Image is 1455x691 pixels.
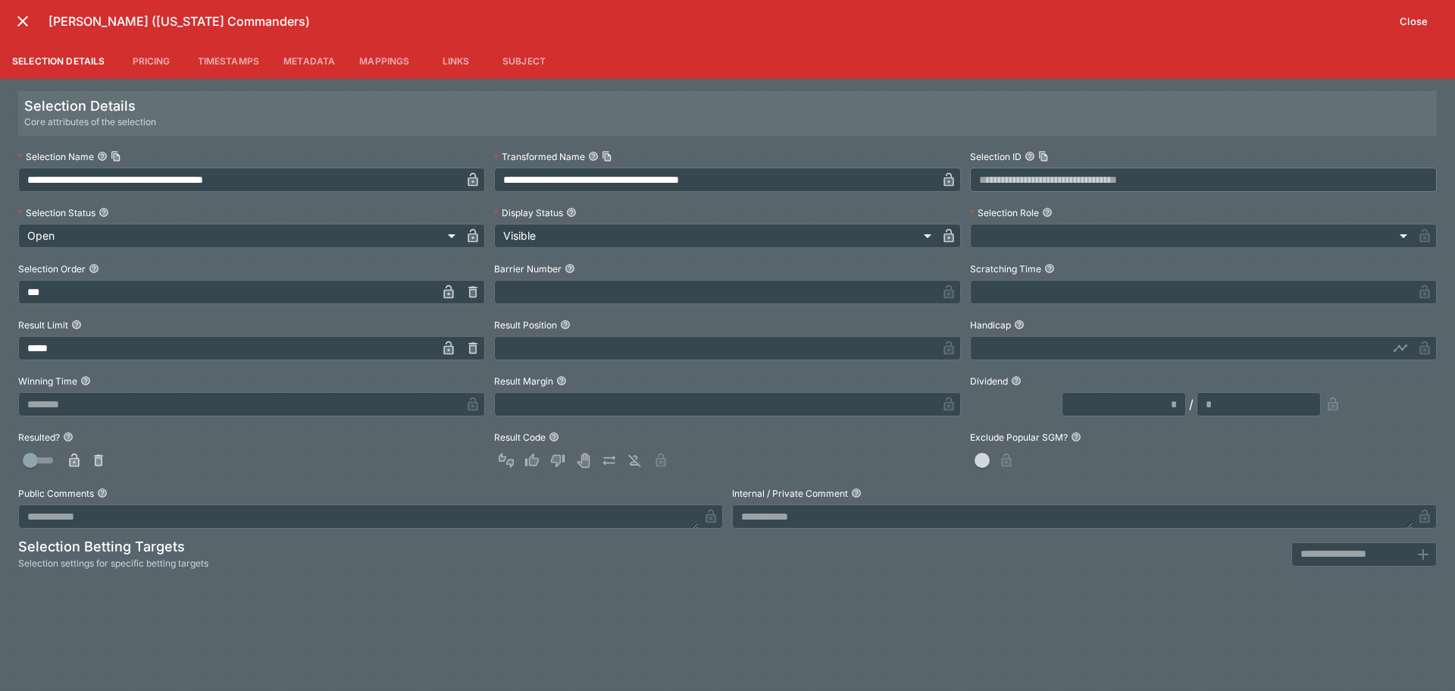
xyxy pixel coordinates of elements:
[549,432,559,442] button: Result Code
[494,319,557,331] p: Result Position
[565,263,575,274] button: Barrier Number
[18,150,94,163] p: Selection Name
[186,42,272,79] button: Timestamps
[24,115,156,130] span: Core attributes of the selection
[18,262,86,275] p: Selection Order
[89,263,99,274] button: Selection Order
[602,151,612,162] button: Copy To Clipboard
[18,206,95,219] p: Selection Status
[97,151,108,162] button: Selection NameCopy To Clipboard
[18,431,60,444] p: Resulted?
[560,319,571,330] button: Result Position
[18,556,208,571] span: Selection settings for specific betting targets
[1038,151,1049,162] button: Copy To Clipboard
[494,224,937,248] div: Visible
[1025,151,1035,162] button: Selection IDCopy To Clipboard
[18,224,461,248] div: Open
[494,262,562,275] p: Barrier Number
[970,150,1022,163] p: Selection ID
[970,431,1068,444] p: Exclude Popular SGM?
[9,8,36,35] button: close
[99,207,109,218] button: Selection Status
[1042,207,1053,218] button: Selection Role
[623,448,647,473] button: Eliminated In Play
[271,42,347,79] button: Metadata
[63,432,74,442] button: Resulted?
[546,448,570,473] button: Lose
[970,206,1039,219] p: Selection Role
[117,42,186,79] button: Pricing
[520,448,544,473] button: Win
[18,375,77,388] p: Winning Time
[970,375,1008,388] p: Dividend
[111,151,121,162] button: Copy To Clipboard
[1011,375,1022,386] button: Dividend
[571,448,596,473] button: Void
[494,375,553,388] p: Result Margin
[494,150,585,163] p: Transformed Name
[24,97,156,115] h5: Selection Details
[1071,432,1081,442] button: Exclude Popular SGM?
[970,319,1011,331] p: Handicap
[48,14,1391,30] h6: [PERSON_NAME] ([US_STATE] Commanders)
[970,262,1041,275] p: Scratching Time
[1391,9,1437,33] button: Close
[18,319,68,331] p: Result Limit
[494,431,546,444] p: Result Code
[421,42,490,79] button: Links
[1014,319,1025,330] button: Handicap
[732,487,848,500] p: Internal / Private Comment
[18,538,208,555] h5: Selection Betting Targets
[97,488,108,498] button: Public Comments
[1044,263,1055,274] button: Scratching Time
[851,488,862,498] button: Internal / Private Comment
[80,375,91,386] button: Winning Time
[597,448,621,473] button: Push
[347,42,421,79] button: Mappings
[556,375,567,386] button: Result Margin
[494,206,563,219] p: Display Status
[494,448,518,473] button: Not Set
[1189,395,1194,413] div: /
[566,207,577,218] button: Display Status
[490,42,558,79] button: Subject
[588,151,599,162] button: Transformed NameCopy To Clipboard
[18,487,94,500] p: Public Comments
[71,319,82,330] button: Result Limit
